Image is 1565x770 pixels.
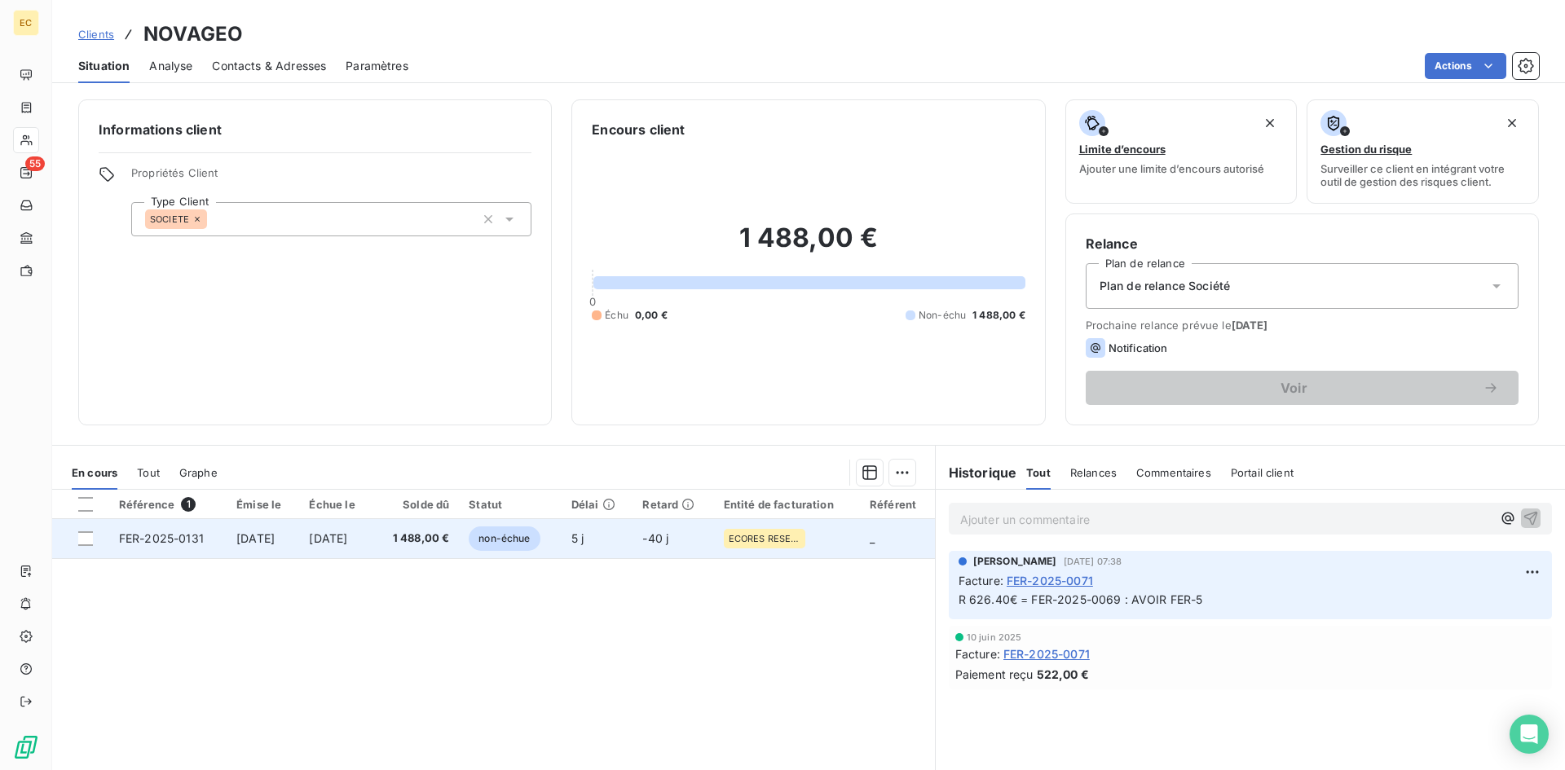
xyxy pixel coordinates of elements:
div: Délai [571,498,624,511]
div: Open Intercom Messenger [1510,715,1549,754]
span: En cours [72,466,117,479]
span: Contacts & Adresses [212,58,326,74]
span: Tout [137,466,160,479]
span: Clients [78,28,114,41]
span: Voir [1105,381,1483,394]
span: Limite d’encours [1079,143,1166,156]
span: 1 488,00 € [972,308,1025,323]
span: Plan de relance Société [1100,278,1230,294]
span: [PERSON_NAME] [973,554,1057,569]
button: Gestion du risqueSurveiller ce client en intégrant votre outil de gestion des risques client. [1307,99,1539,204]
img: Logo LeanPay [13,734,39,760]
span: Facture : [955,645,1000,662]
div: Émise le [236,498,289,511]
span: [DATE] 07:38 [1064,557,1122,566]
a: Clients [78,26,114,42]
div: Retard [642,498,703,511]
div: Référence [119,497,217,512]
span: 522,00 € [1037,666,1089,683]
span: SOCIETE [150,214,189,224]
span: Paramètres [346,58,408,74]
div: Statut [469,498,552,511]
span: Paiement reçu [955,666,1034,683]
span: Situation [78,58,130,74]
span: 55 [25,156,45,171]
span: ECORES RESEAU [729,534,800,543]
span: 5 j [571,531,584,545]
h6: Historique [936,463,1017,482]
span: Relances [1070,466,1117,479]
span: 10 juin 2025 [967,632,1022,642]
span: 0,00 € [635,308,668,323]
span: 1 488,00 € [383,530,449,547]
h6: Informations client [99,120,531,139]
span: FER-2025-0071 [1007,572,1093,589]
div: Entité de facturation [724,498,850,511]
span: _ [870,531,875,545]
span: -40 j [642,531,668,545]
span: Non-échu [919,308,966,323]
span: Surveiller ce client en intégrant votre outil de gestion des risques client. [1320,162,1525,188]
span: [DATE] [1232,319,1268,332]
span: [DATE] [309,531,347,545]
span: Commentaires [1136,466,1211,479]
span: FER-2025-0131 [119,531,204,545]
span: Portail client [1231,466,1294,479]
h2: 1 488,00 € [592,222,1025,271]
span: Graphe [179,466,218,479]
span: 1 [181,497,196,512]
span: Échu [605,308,628,323]
div: Solde dû [383,498,449,511]
span: Prochaine relance prévue le [1086,319,1519,332]
h6: Relance [1086,234,1519,253]
span: R 626.40€ = FER-2025-0069 : AVOIR FER-5 [959,592,1203,606]
h3: NOVAGEO [143,20,243,49]
span: non-échue [469,526,540,551]
h6: Encours client [592,120,685,139]
span: [DATE] [236,531,275,545]
div: Référent [870,498,925,511]
div: Échue le [309,498,363,511]
button: Limite d’encoursAjouter une limite d’encours autorisé [1065,99,1298,204]
span: Propriétés Client [131,166,531,189]
span: FER-2025-0071 [1003,645,1090,662]
span: Gestion du risque [1320,143,1412,156]
span: Analyse [149,58,192,74]
div: EC [13,10,39,36]
span: 0 [589,295,596,308]
span: Tout [1026,466,1051,479]
span: Ajouter une limite d’encours autorisé [1079,162,1264,175]
input: Ajouter une valeur [207,212,220,227]
span: Notification [1109,341,1168,354]
span: Facture : [959,572,1003,589]
button: Voir [1086,371,1519,405]
button: Actions [1425,53,1506,79]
